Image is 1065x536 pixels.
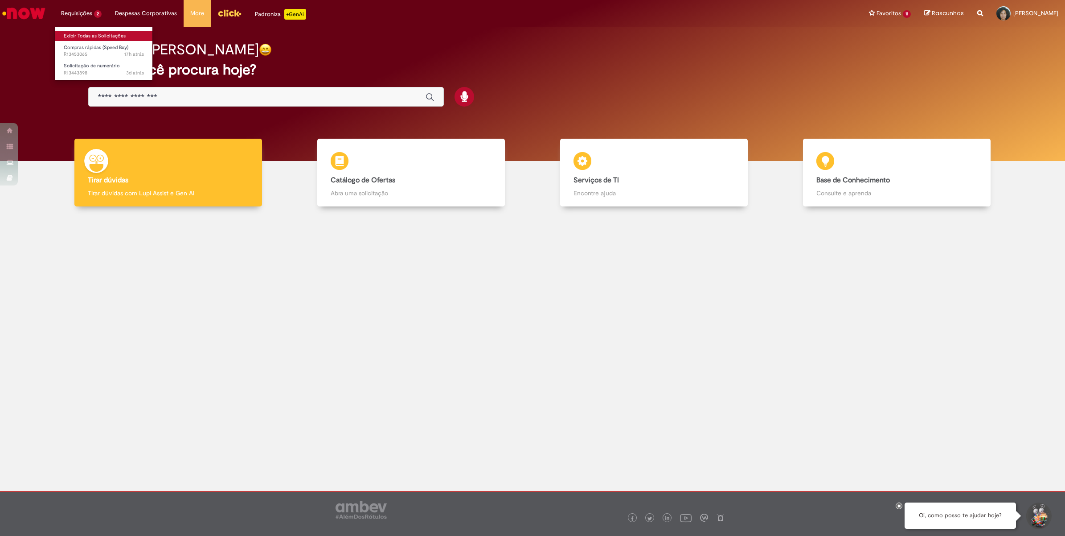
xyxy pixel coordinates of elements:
p: Consulte e aprenda [816,189,977,198]
span: R13443898 [64,70,144,77]
a: Aberto R13453065 : Compras rápidas (Speed Buy) [55,43,153,59]
img: logo_footer_linkedin.png [665,516,670,521]
img: happy-face.png [259,43,272,56]
img: logo_footer_twitter.png [647,516,652,521]
span: Despesas Corporativas [115,9,177,18]
div: Padroniza [255,9,306,20]
img: ServiceNow [1,4,47,22]
img: logo_footer_workplace.png [700,514,708,522]
b: Serviços de TI [573,176,619,185]
a: Exibir Todas as Solicitações [55,31,153,41]
a: Serviços de TI Encontre ajuda [532,139,775,207]
img: logo_footer_facebook.png [630,516,635,521]
p: Tirar dúvidas com Lupi Assist e Gen Ai [88,189,249,198]
a: Aberto R13443898 : Solicitação de numerário [55,61,153,78]
a: Base de Conhecimento Consulte e aprenda [775,139,1018,207]
span: [PERSON_NAME] [1013,9,1058,17]
span: 2 [94,10,102,18]
button: Iniciar Conversa de Suporte [1025,503,1052,529]
time: 27/08/2025 15:14:59 [124,51,144,58]
img: click_logo_yellow_360x200.png [217,6,242,20]
span: More [190,9,204,18]
span: Rascunhos [932,9,964,17]
a: Catálogo de Ofertas Abra uma solicitação [290,139,532,207]
span: R13453065 [64,51,144,58]
img: logo_footer_youtube.png [680,512,692,524]
span: Solicitação de numerário [64,62,120,69]
span: 11 [903,10,911,18]
p: Abra uma solicitação [331,189,492,198]
time: 25/08/2025 11:49:48 [126,70,144,76]
b: Catálogo de Ofertas [331,176,395,185]
p: Encontre ajuda [573,189,734,198]
img: logo_footer_ambev_rotulo_gray.png [336,501,387,519]
span: Favoritos [877,9,901,18]
b: Base de Conhecimento [816,176,890,185]
a: Rascunhos [924,9,964,18]
h2: Bom dia, [PERSON_NAME] [88,42,259,58]
span: Compras rápidas (Speed Buy) [64,44,128,51]
a: Tirar dúvidas Tirar dúvidas com Lupi Assist e Gen Ai [47,139,290,207]
div: Oi, como posso te ajudar hoje? [905,503,1016,529]
span: 17h atrás [124,51,144,58]
ul: Requisições [54,27,153,81]
h2: O que você procura hoje? [88,62,976,78]
span: Requisições [61,9,92,18]
p: +GenAi [284,9,306,20]
b: Tirar dúvidas [88,176,128,185]
span: 3d atrás [126,70,144,76]
img: logo_footer_naosei.png [717,514,725,522]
